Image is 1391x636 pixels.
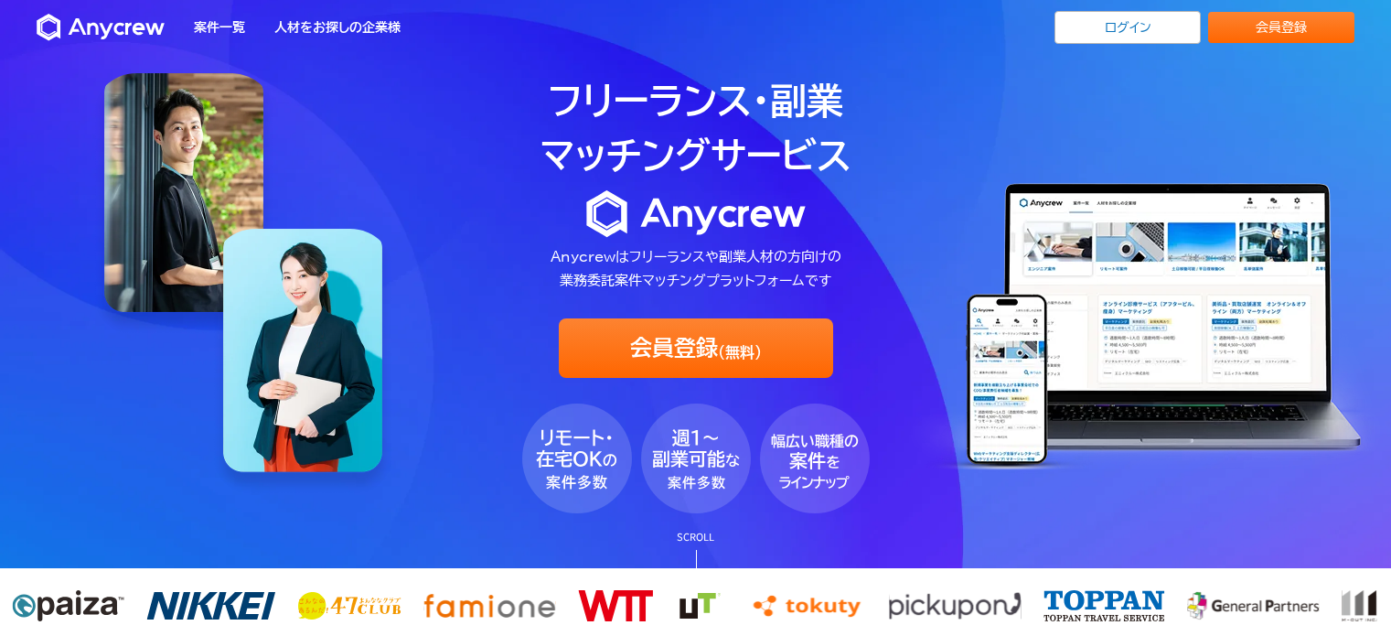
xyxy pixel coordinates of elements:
[194,21,245,34] a: 案件一覧
[522,245,870,294] p: Anycrewはフリーランスや副業人材の方向けの 業務委託案件マッチングプラットフォームです
[746,590,866,621] img: tokuty
[586,190,806,238] img: logo
[423,590,555,621] img: famione
[559,318,833,378] a: 会員登録(無料)
[760,404,870,513] img: fv_bubble3
[630,335,718,361] span: 会員登録
[673,532,719,542] p: SCROLL
[1054,11,1201,44] a: ログイン
[11,590,123,621] img: paiza
[577,590,652,621] img: wtt
[1341,590,1376,621] img: ロジクラ
[888,590,1021,621] img: pickupon
[641,404,751,513] img: fv_bubble2
[145,592,275,620] img: nikkei
[37,14,165,41] img: Anycrew
[674,590,724,621] img: ut
[1186,590,1319,621] img: m-out inc.
[522,404,632,513] img: fv_bubble1
[1043,590,1164,621] img: toppan
[274,21,401,34] a: 人材をお探しの企業様
[522,73,870,183] h1: フリーランス・副業 マッチングサービス
[297,592,401,620] img: 47club
[1208,12,1354,43] a: 会員登録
